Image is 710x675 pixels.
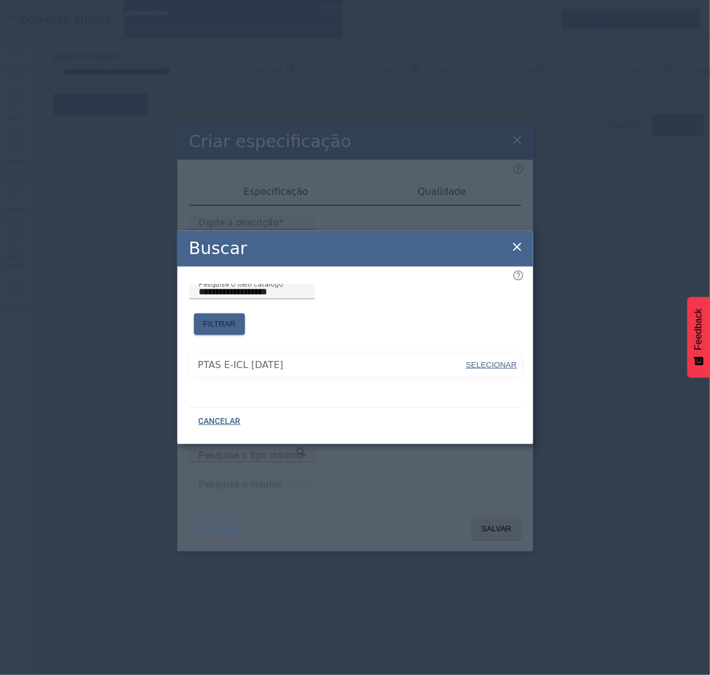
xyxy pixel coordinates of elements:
[194,313,246,335] button: FILTRAR
[472,518,521,540] button: SALVAR
[464,354,518,376] button: SELECIONAR
[199,523,241,535] span: CANCELAR
[482,523,512,535] span: SALVAR
[189,236,247,261] h2: Buscar
[687,297,710,378] button: Feedback - Mostrar pesquisa
[693,309,704,350] span: Feedback
[203,318,236,330] span: FILTRAR
[199,280,284,288] mat-label: Pesquise o item catálogo
[189,411,250,432] button: CANCELAR
[199,416,241,427] span: CANCELAR
[466,360,517,369] span: SELECIONAR
[198,358,465,372] span: PTAS E-ICL [DATE]
[189,518,250,540] button: CANCELAR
